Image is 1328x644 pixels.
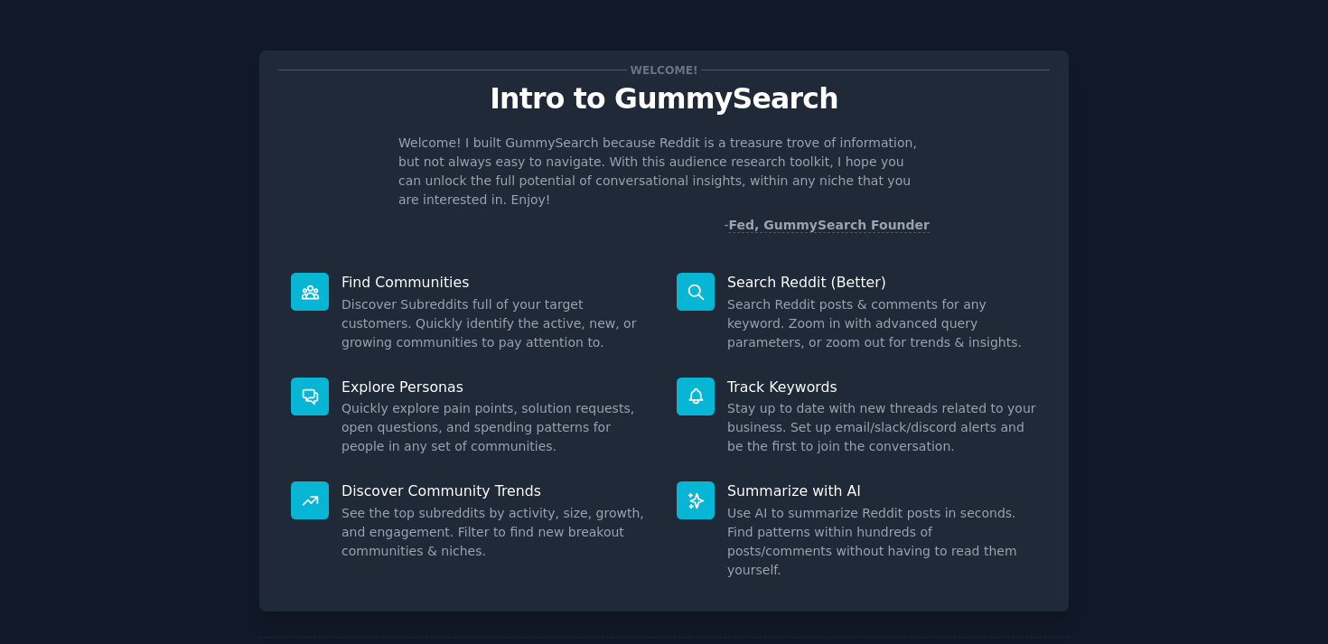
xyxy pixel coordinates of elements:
span: Welcome! [627,61,701,79]
p: Find Communities [341,273,651,292]
dd: See the top subreddits by activity, size, growth, and engagement. Filter to find new breakout com... [341,504,651,561]
dd: Search Reddit posts & comments for any keyword. Zoom in with advanced query parameters, or zoom o... [727,295,1037,352]
p: Intro to GummySearch [278,83,1050,115]
div: - [724,216,930,235]
a: Fed, GummySearch Founder [728,218,930,233]
p: Track Keywords [727,378,1037,397]
dd: Discover Subreddits full of your target customers. Quickly identify the active, new, or growing c... [341,295,651,352]
p: Explore Personas [341,378,651,397]
p: Discover Community Trends [341,481,651,500]
dd: Quickly explore pain points, solution requests, open questions, and spending patterns for people ... [341,399,651,456]
p: Search Reddit (Better) [727,273,1037,292]
p: Welcome! I built GummySearch because Reddit is a treasure trove of information, but not always ea... [398,134,930,210]
p: Summarize with AI [727,481,1037,500]
dd: Use AI to summarize Reddit posts in seconds. Find patterns within hundreds of posts/comments with... [727,504,1037,580]
dd: Stay up to date with new threads related to your business. Set up email/slack/discord alerts and ... [727,399,1037,456]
